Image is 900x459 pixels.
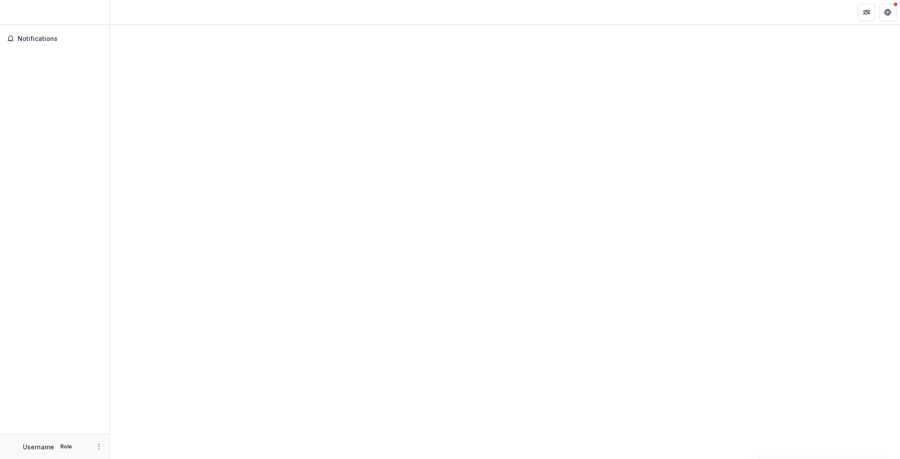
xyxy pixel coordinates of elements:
[58,443,75,451] p: Role
[879,4,896,21] button: Get Help
[23,442,54,452] p: Username
[94,441,104,452] button: More
[18,35,102,43] span: Notifications
[4,32,106,46] button: Notifications
[858,4,875,21] button: Partners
